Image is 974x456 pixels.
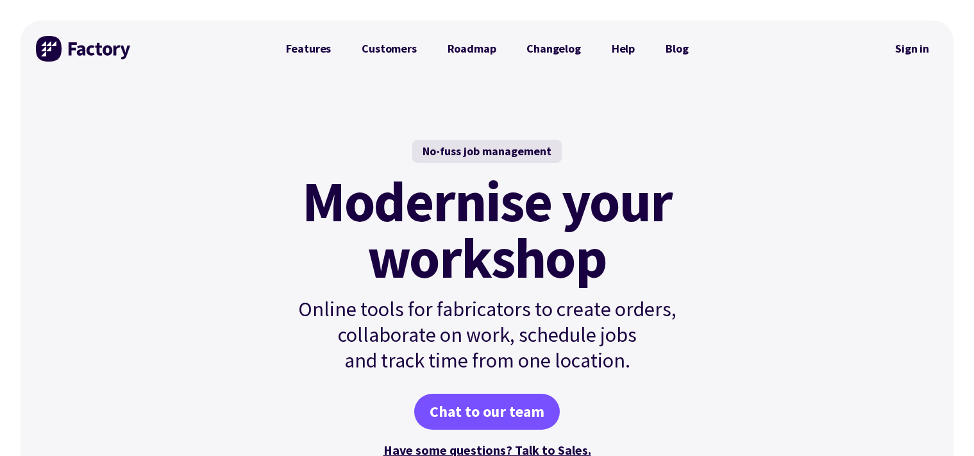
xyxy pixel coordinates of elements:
a: Customers [346,36,432,62]
a: Roadmap [432,36,512,62]
a: Sign in [886,34,938,63]
a: Features [271,36,347,62]
a: Chat to our team [414,394,560,430]
a: Blog [650,36,703,62]
a: Help [596,36,650,62]
a: Changelog [511,36,596,62]
iframe: Chat Widget [910,394,974,456]
div: No-fuss job management [412,140,562,163]
p: Online tools for fabricators to create orders, collaborate on work, schedule jobs and track time ... [271,296,704,373]
nav: Primary Navigation [271,36,704,62]
nav: Secondary Navigation [886,34,938,63]
img: Factory [36,36,132,62]
mark: Modernise your workshop [302,173,672,286]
